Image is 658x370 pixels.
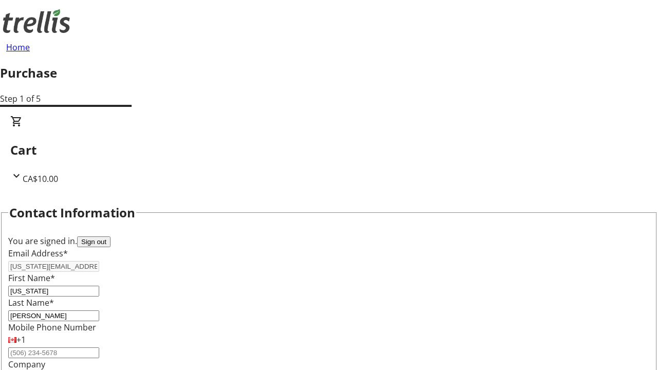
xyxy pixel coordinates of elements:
div: CartCA$10.00 [10,115,648,185]
h2: Cart [10,141,648,159]
label: Email Address* [8,248,68,259]
label: Mobile Phone Number [8,322,96,333]
label: Last Name* [8,297,54,308]
label: First Name* [8,272,55,284]
input: (506) 234-5678 [8,347,99,358]
label: Company [8,359,45,370]
h2: Contact Information [9,203,135,222]
span: CA$10.00 [23,173,58,184]
div: You are signed in. [8,235,650,247]
button: Sign out [77,236,111,247]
